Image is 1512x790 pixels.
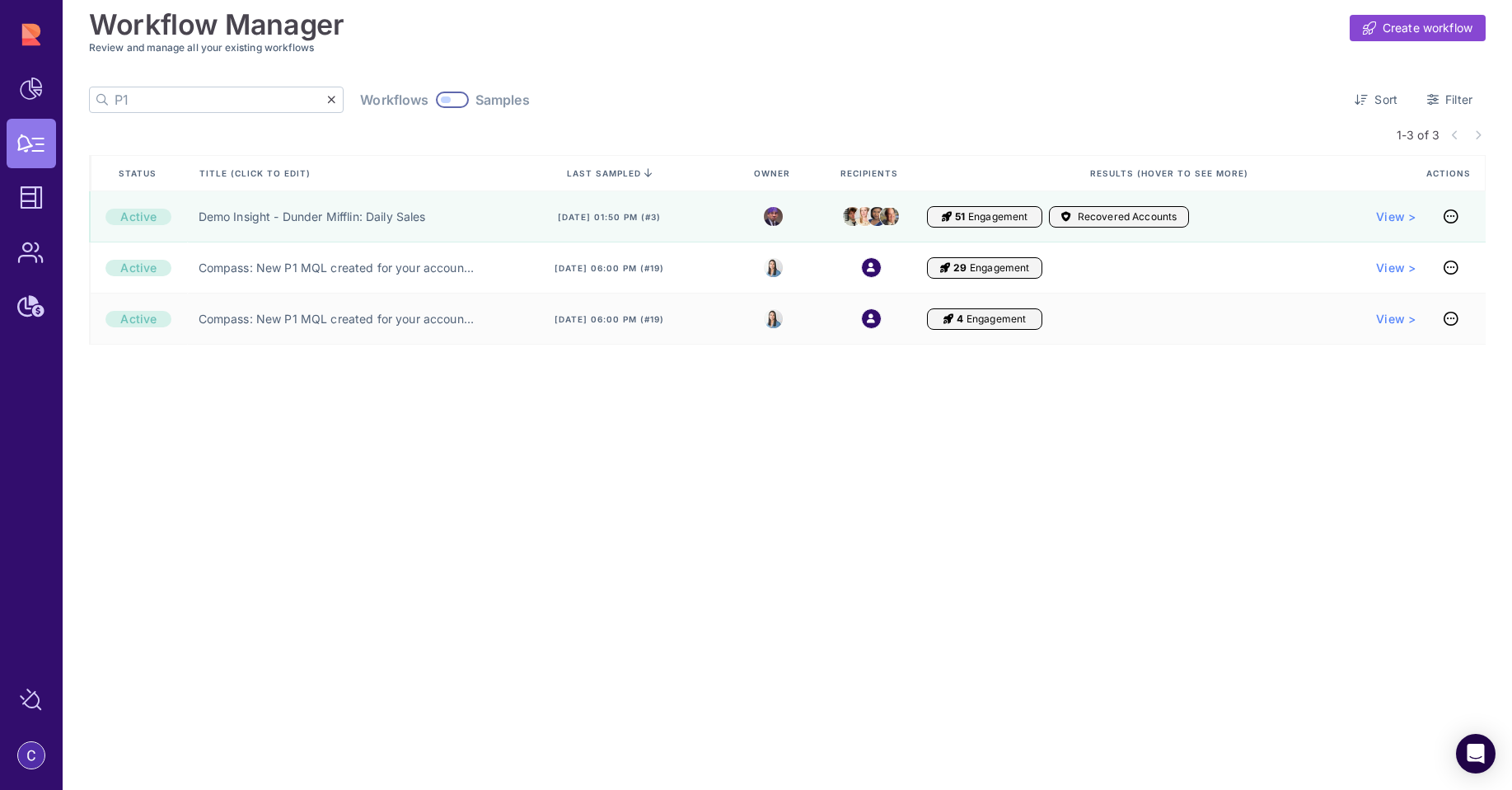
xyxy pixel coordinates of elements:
span: last sampled [567,168,641,178]
span: Filter [1445,92,1472,108]
span: [DATE] 06:00 pm (#19) [555,313,664,325]
div: Open Intercom Messenger [1456,734,1496,774]
span: Engagement [967,313,1026,326]
i: Engagement [942,210,952,223]
img: angela.jpeg [855,202,874,230]
i: Accounts [1061,210,1071,223]
img: 8525803544391_e4bc78f9dfe39fb1ff36_32.jpg [764,258,783,277]
input: Search by title [115,87,327,112]
span: [DATE] 06:00 pm (#19) [555,262,664,274]
a: Compass: New P1 MQL created for your account with an open opportunity (BDR) [199,260,475,276]
span: Actions [1426,167,1474,179]
span: Results (Hover to see more) [1090,167,1252,179]
span: [DATE] 01:50 pm (#3) [558,211,661,223]
span: Workflows [360,92,428,108]
div: Active [105,209,171,225]
span: 51 [955,210,965,223]
span: Engagement [970,261,1029,275]
img: kevin.jpeg [880,208,899,224]
span: Title (click to edit) [199,167,314,179]
img: jim.jpeg [843,207,862,226]
span: 4 [957,313,963,326]
a: View > [1376,260,1416,276]
img: kelly.png [868,203,887,229]
a: Demo Insight - Dunder Mifflin: Daily Sales [199,209,426,225]
span: Owner [754,167,793,179]
i: Engagement [940,261,950,275]
img: account-photo [18,742,44,769]
img: 8525803544391_e4bc78f9dfe39fb1ff36_32.jpg [764,309,783,328]
div: Active [105,311,171,327]
h1: Workflow Manager [89,8,344,41]
span: 1-3 of 3 [1397,126,1439,143]
span: Recipients [840,167,901,179]
a: Compass: New P1 MQL created for your account with an Open Opportunity (AE) [199,311,475,327]
span: Create workflow [1383,20,1472,36]
span: Recovered Accounts [1078,210,1177,223]
a: View > [1376,209,1416,225]
span: Sort [1374,92,1397,108]
span: 29 [953,261,967,275]
i: Engagement [943,313,953,326]
a: View > [1376,311,1416,327]
span: Samples [475,92,530,108]
h3: Review and manage all your existing workflows [89,41,1486,54]
span: Engagement [968,210,1028,223]
div: Active [105,260,171,276]
img: michael.jpeg [764,207,783,226]
span: Status [119,167,160,179]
